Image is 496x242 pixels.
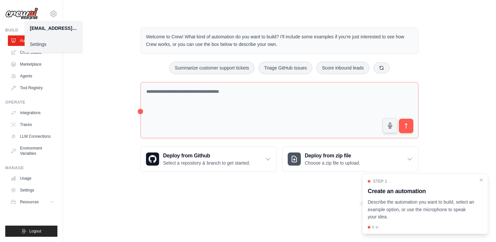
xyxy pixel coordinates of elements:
[163,152,250,160] h3: Deploy from Github
[368,198,475,221] p: Describe the automation you want to build, select an example option, or use the microphone to spe...
[163,160,250,166] p: Select a repository & branch to get started.
[8,173,57,184] a: Usage
[8,71,57,81] a: Agents
[368,187,475,196] h3: Create an automation
[5,28,57,33] div: Build
[169,62,255,74] button: Summarize customer support tickets
[5,100,57,105] div: Operate
[8,131,57,142] a: LLM Connections
[146,33,413,48] p: Welcome to Crew! What kind of automation do you want to build? I'll include some examples if you'...
[5,8,38,20] img: Logo
[305,152,360,160] h3: Deploy from zip file
[30,25,77,31] div: [EMAIL_ADDRESS][DOMAIN_NAME]
[25,38,82,50] a: Settings
[8,108,57,118] a: Integrations
[463,211,496,242] iframe: Chat Widget
[479,177,484,183] button: Close walkthrough
[29,229,41,234] span: Logout
[8,47,57,58] a: Crew Studio
[8,143,57,159] a: Environment Variables
[20,199,39,205] span: Resources
[373,179,387,184] span: Step 1
[8,197,57,207] button: Resources
[8,185,57,195] a: Settings
[258,62,312,74] button: Triage GitHub issues
[5,165,57,171] div: Manage
[8,119,57,130] a: Traces
[8,35,57,46] a: Automations
[316,62,369,74] button: Score inbound leads
[8,83,57,93] a: Tool Registry
[305,160,360,166] p: Choose a zip file to upload.
[8,59,57,70] a: Marketplace
[5,226,57,237] button: Logout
